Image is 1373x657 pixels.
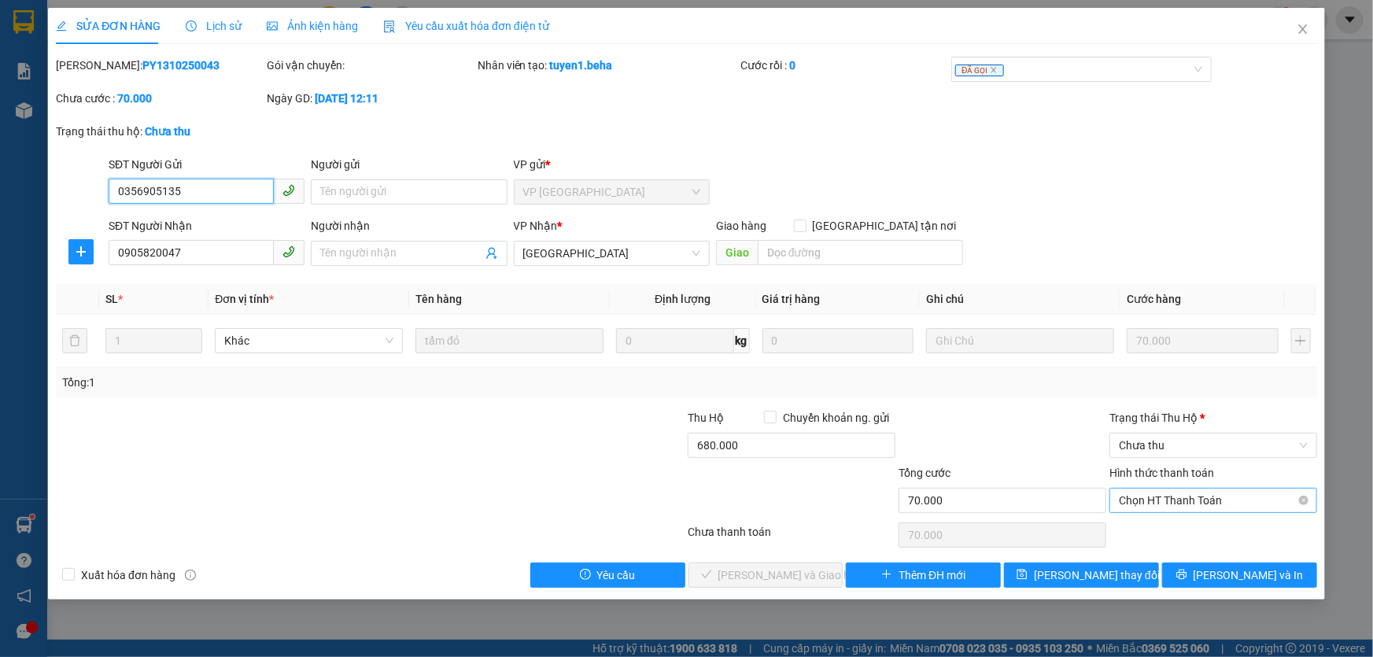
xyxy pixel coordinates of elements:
[523,180,700,204] span: VP PHÚ YÊN
[597,567,636,584] span: Yêu cầu
[1176,569,1187,581] span: printer
[716,220,766,232] span: Giao hàng
[267,57,474,74] div: Gói vận chuyển:
[762,293,821,305] span: Giá trị hàng
[514,220,558,232] span: VP Nhận
[282,245,295,258] span: phone
[185,570,196,581] span: info-circle
[926,328,1114,353] input: Ghi Chú
[1297,23,1309,35] span: close
[109,156,304,173] div: SĐT Người Gửi
[899,467,950,479] span: Tổng cước
[1127,328,1279,353] input: 0
[282,184,295,197] span: phone
[311,156,507,173] div: Người gửi
[105,293,118,305] span: SL
[186,20,242,32] span: Lịch sử
[267,90,474,107] div: Ngày GD:
[920,284,1120,315] th: Ghi chú
[655,293,710,305] span: Định lượng
[1004,563,1159,588] button: save[PERSON_NAME] thay đổi
[1109,409,1317,426] div: Trạng thái Thu Hộ
[687,523,898,551] div: Chưa thanh toán
[514,156,710,173] div: VP gửi
[789,59,795,72] b: 0
[56,123,316,140] div: Trạng thái thu hộ:
[56,20,67,31] span: edit
[740,57,948,74] div: Cước rồi :
[68,239,94,264] button: plus
[311,217,507,234] div: Người nhận
[415,328,603,353] input: VD: Bàn, Ghế
[1119,434,1308,457] span: Chưa thu
[383,20,396,33] img: icon
[1109,467,1214,479] label: Hình thức thanh toán
[69,245,93,258] span: plus
[1299,496,1308,505] span: close-circle
[806,217,963,234] span: [GEOGRAPHIC_DATA] tận nơi
[383,20,549,32] span: Yêu cầu xuất hóa đơn điện tử
[758,240,963,265] input: Dọc đường
[955,65,1004,76] span: ĐÃ GỌI
[215,293,274,305] span: Đơn vị tính
[224,329,393,352] span: Khác
[1291,328,1311,353] button: plus
[1017,569,1028,581] span: save
[688,412,724,424] span: Thu Hộ
[688,563,843,588] button: check[PERSON_NAME] và Giao hàng
[899,567,965,584] span: Thêm ĐH mới
[485,247,498,260] span: user-add
[990,66,998,74] span: close
[62,374,530,391] div: Tổng: 1
[109,217,304,234] div: SĐT Người Nhận
[1034,567,1160,584] span: [PERSON_NAME] thay đổi
[881,569,892,581] span: plus
[1194,567,1304,584] span: [PERSON_NAME] và In
[56,20,161,32] span: SỬA ĐƠN HÀNG
[1119,489,1308,512] span: Chọn HT Thanh Toán
[762,328,914,353] input: 0
[478,57,738,74] div: Nhân viên tạo:
[415,293,462,305] span: Tên hàng
[777,409,895,426] span: Chuyển khoản ng. gửi
[734,328,750,353] span: kg
[186,20,197,31] span: clock-circle
[142,59,220,72] b: PY1310250043
[846,563,1001,588] button: plusThêm ĐH mới
[117,92,152,105] b: 70.000
[530,563,685,588] button: exclamation-circleYêu cầu
[56,90,264,107] div: Chưa cước :
[523,242,700,265] span: ĐẮK LẮK
[267,20,278,31] span: picture
[716,240,758,265] span: Giao
[62,328,87,353] button: delete
[145,125,190,138] b: Chưa thu
[75,567,182,584] span: Xuất hóa đơn hàng
[550,59,613,72] b: tuyen1.beha
[267,20,358,32] span: Ảnh kiện hàng
[1162,563,1317,588] button: printer[PERSON_NAME] và In
[1127,293,1181,305] span: Cước hàng
[315,92,378,105] b: [DATE] 12:11
[580,569,591,581] span: exclamation-circle
[56,57,264,74] div: [PERSON_NAME]:
[1281,8,1325,52] button: Close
